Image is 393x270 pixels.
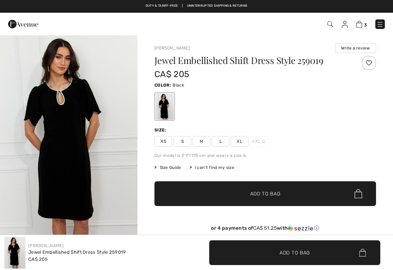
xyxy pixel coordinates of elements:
img: My Info [342,21,348,28]
a: 1ère Avenue [8,20,38,27]
span: Size Guide [154,164,181,171]
span: Color: [154,83,171,88]
a: 3 [356,20,367,28]
button: Add to Bag [209,240,380,265]
span: XS [154,136,172,147]
span: CA$ 51.25 [253,225,277,231]
img: ring-m.svg [262,140,265,143]
img: Shopping Bag [356,21,362,28]
span: S [174,136,191,147]
span: L [212,136,229,147]
div: Size: [154,127,168,133]
span: M [193,136,210,147]
div: or 4 payments of with [154,225,376,231]
button: Add to Bag [154,181,376,206]
img: Menu [376,21,383,28]
div: or 4 payments ofCA$ 51.25withSezzle Click to learn more about Sezzle [154,225,376,234]
span: Black [172,83,184,88]
a: [PERSON_NAME] [28,243,64,248]
div: Black [156,93,174,120]
span: Add to Bag [250,190,281,198]
a: [PERSON_NAME] [154,46,190,51]
img: 1ère Avenue [8,17,38,31]
span: CA$ 205 [28,257,48,262]
div: Our model is 5'9"/175 cm and wears a size 6. [154,152,376,159]
h1: Jewel Embellished Shift Dress Style 259019 [154,56,339,65]
img: Sezzle [288,225,313,231]
img: Bag.svg [354,189,362,198]
span: CA$ 205 [154,69,189,79]
span: 3 [364,22,367,28]
img: Jewel Embellished Shift Dress Style 259019 [4,237,25,269]
button: Write a review [335,43,376,53]
span: Add to Bag [280,249,310,256]
div: I can't find my size [190,164,234,171]
span: XL [231,136,248,147]
span: XXL [250,136,268,147]
img: Search [327,21,333,27]
div: Jewel Embellished Shift Dress Style 259019 [28,249,126,256]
